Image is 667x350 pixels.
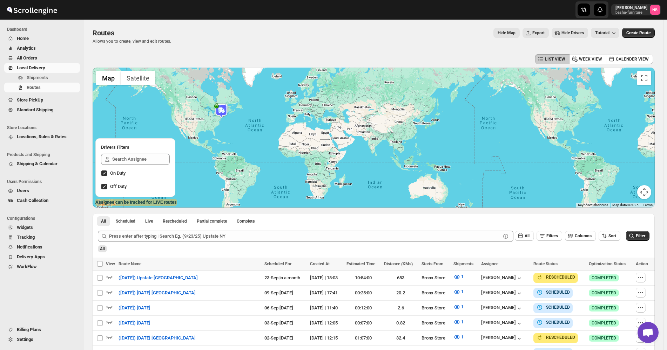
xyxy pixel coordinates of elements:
span: 1 [461,274,464,279]
span: Off Duty [110,184,127,189]
span: CALENDER VIEW [616,56,649,62]
div: 2.6 [384,304,417,311]
div: [DATE] | 12:05 [310,320,342,327]
span: Widgets [17,225,33,230]
b: SCHEDULED [546,320,570,325]
button: Shipments [4,73,80,83]
img: ScrollEngine [6,1,58,19]
input: Search Assignee [112,154,170,165]
span: Nael Basha [650,5,660,15]
span: Map data ©2025 [612,203,639,207]
button: Analytics [4,43,80,53]
button: [PERSON_NAME] [481,335,523,342]
button: Home [4,34,80,43]
button: Locations, Rules & Rates [4,132,80,142]
button: All Orders [4,53,80,63]
span: Routes [27,85,41,90]
button: Settings [4,335,80,344]
span: Locations, Rules & Rates [17,134,67,139]
div: Bronx Store [422,304,449,311]
span: Action [636,261,648,266]
span: COMPLETED [592,335,616,341]
b: SCHEDULED [546,305,570,310]
button: Notifications [4,242,80,252]
span: WorkFlow [17,264,37,269]
text: NB [653,8,658,12]
div: 00:07:00 [346,320,380,327]
div: Bronx Store [422,320,449,327]
button: 1 [449,271,468,282]
span: Store PickUp [17,97,43,103]
img: Google [94,198,117,208]
span: All Orders [17,55,37,61]
span: COMPLETED [592,290,616,296]
span: On Duty [110,170,126,176]
button: Billing Plans [4,325,80,335]
span: Tracking [17,234,35,240]
div: [DATE] | 12:15 [310,335,342,342]
div: Bronx Store [422,289,449,296]
span: ([DATE]) [DATE] [119,304,150,311]
button: SCHEDULED [536,289,570,296]
span: ([DATE]) [DATE] [GEOGRAPHIC_DATA] [119,335,196,342]
button: Users [4,186,80,196]
span: Dashboard [7,27,81,32]
span: Route Status [533,261,558,266]
div: [DATE] | 18:03 [310,274,342,281]
span: Configurations [7,216,81,221]
div: 00:25:00 [346,289,380,296]
button: Tracking [4,232,80,242]
button: [PERSON_NAME] [481,320,523,327]
span: Assignee [481,261,498,266]
button: [PERSON_NAME] [481,290,523,297]
b: RESCHEDULED [546,335,575,340]
span: Create Route [626,30,651,36]
a: Open this area in Google Maps (opens a new window) [94,198,117,208]
button: CALENDER VIEW [606,54,653,64]
span: Route Name [119,261,141,266]
span: Shipments [27,75,48,80]
span: Hide Drivers [561,30,584,36]
button: User menu [611,4,661,15]
span: Tutorial [595,30,609,35]
button: Show satellite imagery [121,71,155,85]
button: Delivery Apps [4,252,80,262]
span: Distance (KMs) [384,261,413,266]
button: Shipping & Calendar [4,159,80,169]
span: COMPLETED [592,305,616,311]
input: Press enter after typing | Search Eg. (9/23/25) Upstate NY [109,231,501,242]
p: [PERSON_NAME] [615,5,647,10]
button: Cash Collection [4,196,80,205]
button: Sort [599,231,620,241]
p: basha-furniture [615,10,647,15]
button: Map action label [493,28,520,38]
span: All [100,246,105,251]
span: Billing Plans [17,327,41,332]
span: Shipments [453,261,473,266]
h2: Drivers Filters [101,144,170,151]
span: ([DATE]) [DATE] [GEOGRAPHIC_DATA] [119,289,196,296]
button: Filters [537,231,562,241]
div: [DATE] | 17:41 [310,289,342,296]
button: Hide Drivers [552,28,588,38]
span: 09-Sep | [DATE] [264,290,293,295]
span: ([DATE]) [DATE] [119,320,150,327]
div: 683 [384,274,417,281]
span: Cash Collection [17,198,48,203]
div: 10:54:00 [346,274,380,281]
div: 0.82 [384,320,417,327]
span: Filter [636,233,645,238]
a: Terms [643,203,653,207]
span: ([DATE]) Upstate [GEOGRAPHIC_DATA] [119,274,198,281]
span: Created At [310,261,330,266]
span: Shipping & Calendar [17,161,58,166]
button: ([DATE]) [DATE] [114,317,155,329]
a: Open chat [638,322,659,343]
button: Widgets [4,223,80,232]
span: Notifications [17,244,42,250]
span: All [525,233,530,238]
button: LIST VIEW [535,54,570,64]
span: Scheduled [116,218,135,224]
